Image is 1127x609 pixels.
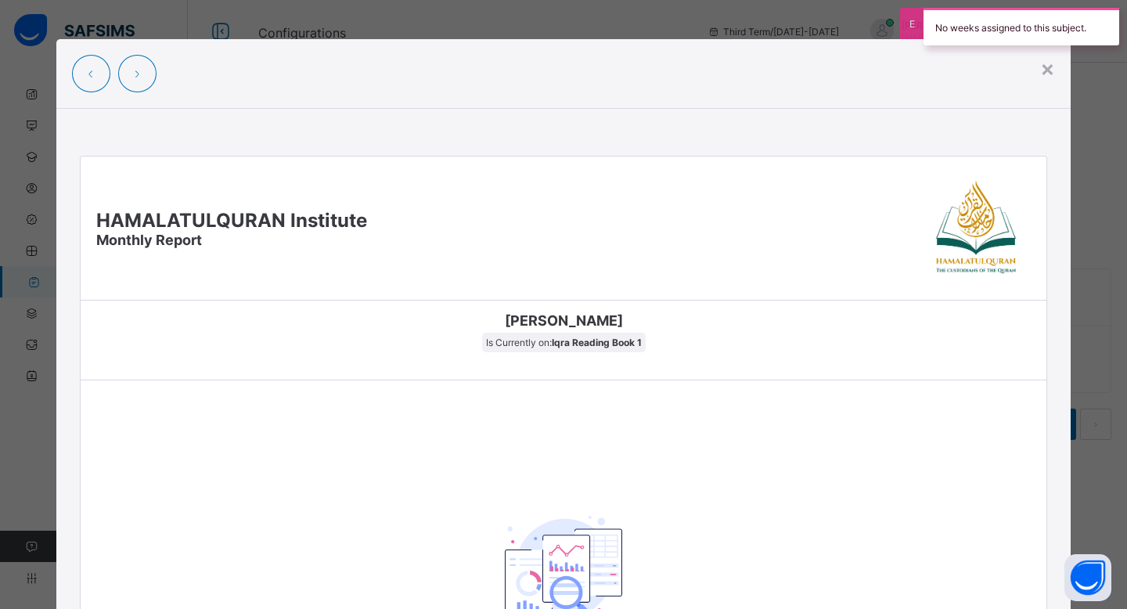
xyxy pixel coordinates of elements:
[96,232,202,248] span: Monthly Report
[921,172,1031,282] img: HAMALATULQURAN Institute
[482,333,646,352] span: Is Currently on:
[552,337,642,348] b: Iqra Reading Book 1
[1064,554,1111,601] button: Open asap
[96,209,367,232] span: HAMALATULQURAN Institute
[924,8,1119,45] div: No weeks assigned to this subject.
[1040,55,1055,81] div: ×
[92,312,1035,329] span: [PERSON_NAME]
